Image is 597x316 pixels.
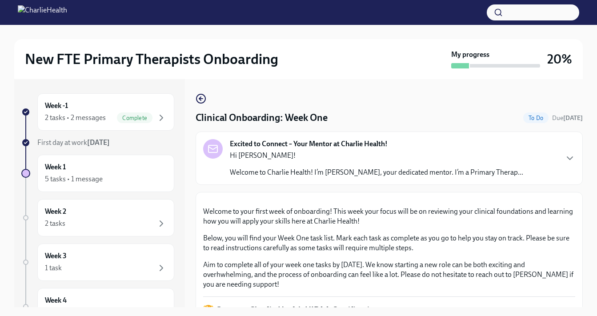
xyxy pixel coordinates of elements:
[230,168,523,177] p: Welcome to Charlie Health! I’m [PERSON_NAME], your dedicated mentor. I’m a Primary Therap...
[21,199,174,236] a: Week 22 tasks
[451,50,489,60] strong: My progress
[25,50,278,68] h2: New FTE Primary Therapists Onboarding
[45,251,67,261] h6: Week 3
[230,139,388,149] strong: Excited to Connect – Your Mentor at Charlie Health!
[45,174,103,184] div: 5 tasks • 1 message
[563,114,583,122] strong: [DATE]
[547,51,572,67] h3: 20%
[45,296,67,305] h6: Week 4
[203,304,575,316] p: 🏆 Get your Charlie Health HIPAA Certification
[45,162,66,172] h6: Week 1
[203,233,575,253] p: Below, you will find your Week One task list. Mark each task as complete as you go to help you st...
[523,115,549,121] span: To Do
[196,111,328,124] h4: Clinical Onboarding: Week One
[21,138,174,148] a: First day at work[DATE]
[37,138,110,147] span: First day at work
[21,93,174,131] a: Week -12 tasks • 2 messagesComplete
[21,155,174,192] a: Week 15 tasks • 1 message
[21,244,174,281] a: Week 31 task
[203,260,575,289] p: Aim to complete all of your week one tasks by [DATE]. We know starting a new role can be both exc...
[552,114,583,122] span: Due
[117,115,152,121] span: Complete
[230,151,523,160] p: Hi [PERSON_NAME]!
[87,138,110,147] strong: [DATE]
[18,5,67,20] img: CharlieHealth
[45,263,62,273] div: 1 task
[45,219,65,228] div: 2 tasks
[45,113,106,123] div: 2 tasks • 2 messages
[45,101,68,111] h6: Week -1
[45,207,66,216] h6: Week 2
[552,114,583,122] span: August 24th, 2025 07:00
[203,207,575,226] p: Welcome to your first week of onboarding! This week your focus will be on reviewing your clinical...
